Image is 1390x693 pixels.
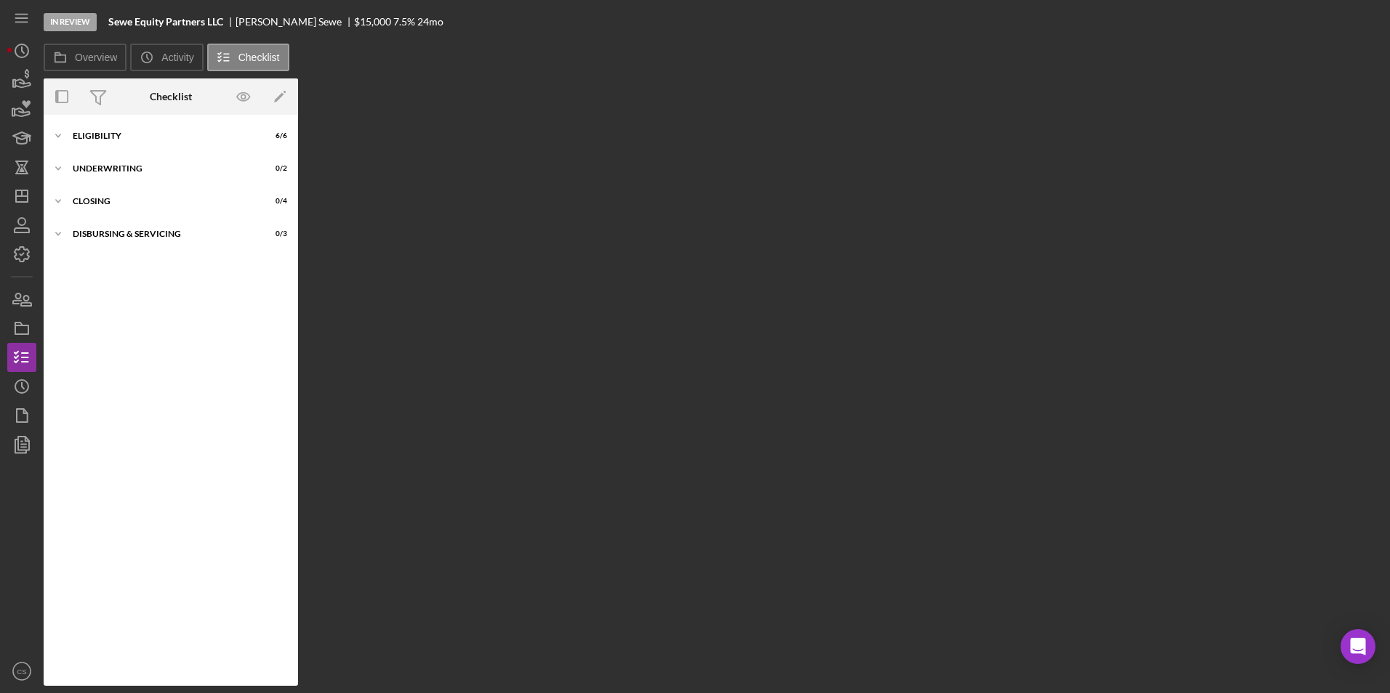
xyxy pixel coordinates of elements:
[207,44,289,71] button: Checklist
[73,131,251,140] div: Eligibility
[236,16,354,28] div: [PERSON_NAME] Sewe
[161,52,193,63] label: Activity
[261,197,287,206] div: 0 / 4
[44,44,126,71] button: Overview
[73,164,251,173] div: Underwriting
[238,52,280,63] label: Checklist
[73,230,251,238] div: Disbursing & Servicing
[417,16,443,28] div: 24 mo
[108,16,223,28] b: Sewe Equity Partners LLC
[75,52,117,63] label: Overview
[261,131,287,140] div: 6 / 6
[261,230,287,238] div: 0 / 3
[130,44,203,71] button: Activity
[261,164,287,173] div: 0 / 2
[1341,629,1375,664] div: Open Intercom Messenger
[354,15,391,28] span: $15,000
[393,16,415,28] div: 7.5 %
[44,13,97,31] div: In Review
[17,668,26,676] text: CS
[7,657,36,686] button: CS
[150,91,192,102] div: Checklist
[73,197,251,206] div: Closing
